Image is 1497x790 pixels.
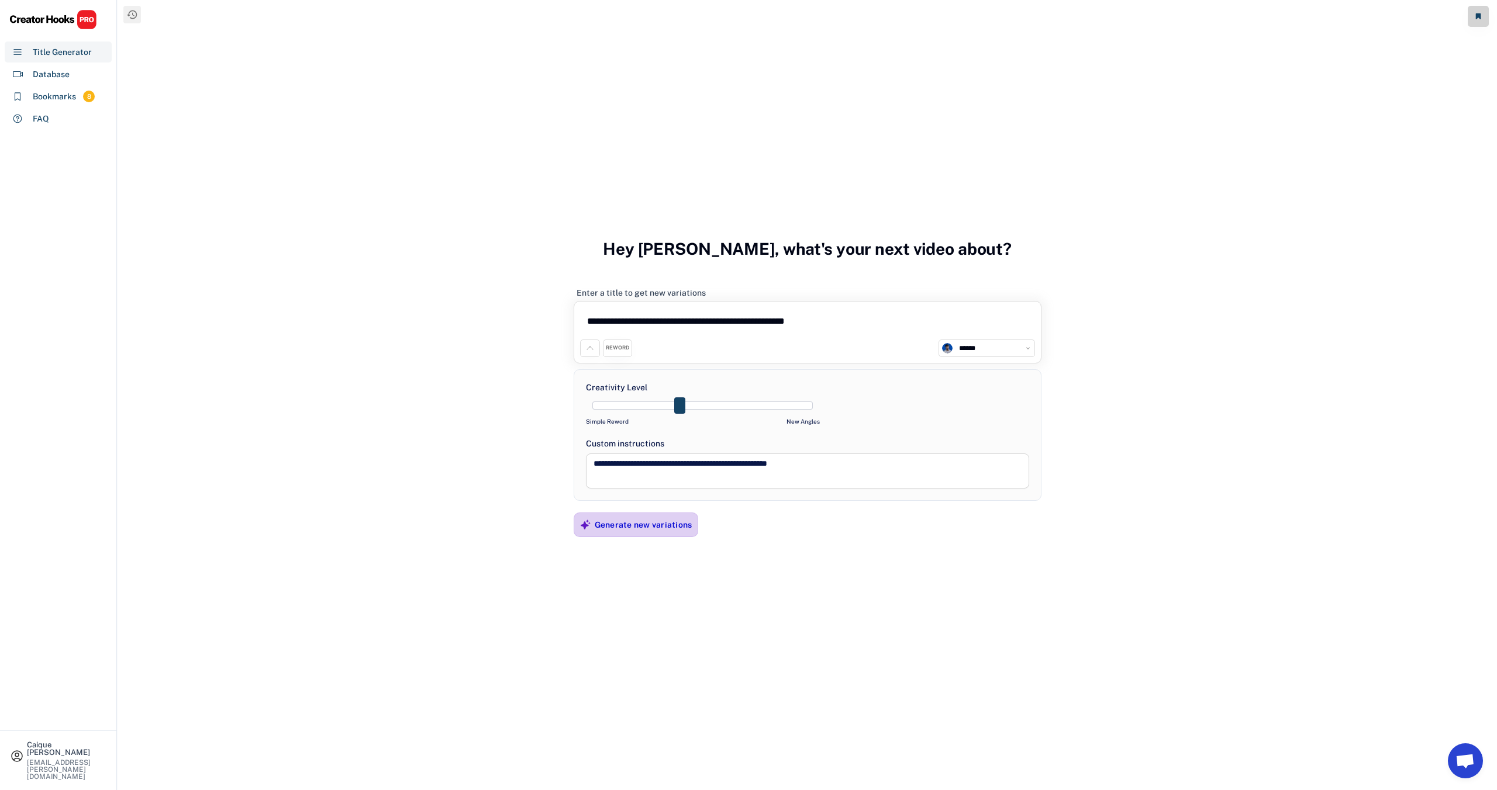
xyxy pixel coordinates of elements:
img: channels4_profile.jpg [942,343,953,354]
div: FAQ [33,113,49,125]
div: Simple Reword [586,417,629,426]
div: New Angles [787,417,820,426]
div: 8 [83,92,95,102]
img: CHPRO%20Logo.svg [9,9,97,30]
a: Open chat [1448,743,1483,778]
div: Generate new variations [595,519,692,530]
div: Bookmarks [33,91,76,103]
div: Database [33,68,70,81]
div: Custom instructions [586,438,1029,450]
div: REWORD [606,344,629,352]
div: Caique [PERSON_NAME] [27,741,106,756]
div: Enter a title to get new variations [577,287,706,298]
div: Creativity Level [586,382,647,394]
div: [EMAIL_ADDRESS][PERSON_NAME][DOMAIN_NAME] [27,759,106,780]
h3: Hey [PERSON_NAME], what's your next video about? [603,227,1012,271]
div: Title Generator [33,46,92,58]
